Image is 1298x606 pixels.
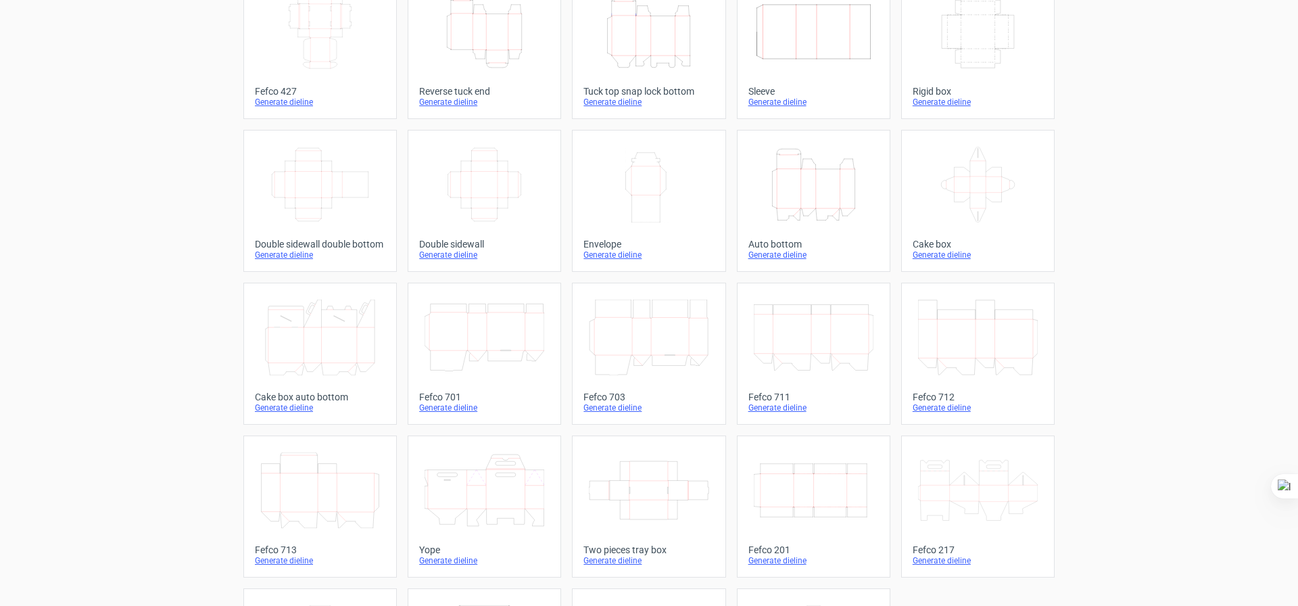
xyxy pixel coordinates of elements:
div: Fefco 712 [913,392,1043,402]
div: Fefco 701 [419,392,550,402]
a: Double sidewallGenerate dieline [408,130,561,272]
div: Generate dieline [913,97,1043,108]
a: Two pieces tray boxGenerate dieline [572,436,725,578]
a: Double sidewall double bottomGenerate dieline [243,130,397,272]
div: Rigid box [913,86,1043,97]
div: Generate dieline [419,555,550,566]
a: YopeGenerate dieline [408,436,561,578]
div: Generate dieline [913,402,1043,413]
div: Yope [419,544,550,555]
div: Envelope [583,239,714,250]
div: Generate dieline [748,402,879,413]
div: Reverse tuck end [419,86,550,97]
div: Fefco 427 [255,86,385,97]
div: Sleeve [748,86,879,97]
a: Fefco 712Generate dieline [901,283,1055,425]
div: Generate dieline [255,555,385,566]
div: Fefco 703 [583,392,714,402]
a: Fefco 713Generate dieline [243,436,397,578]
div: Double sidewall [419,239,550,250]
div: Tuck top snap lock bottom [583,86,714,97]
div: Fefco 713 [255,544,385,555]
div: Generate dieline [255,97,385,108]
div: Generate dieline [255,402,385,413]
a: Auto bottomGenerate dieline [737,130,890,272]
a: Fefco 703Generate dieline [572,283,725,425]
div: Generate dieline [583,250,714,260]
div: Double sidewall double bottom [255,239,385,250]
div: Generate dieline [583,402,714,413]
div: Generate dieline [419,250,550,260]
a: Cake boxGenerate dieline [901,130,1055,272]
div: Cake box auto bottom [255,392,385,402]
a: Fefco 217Generate dieline [901,436,1055,578]
div: Generate dieline [583,555,714,566]
a: Fefco 711Generate dieline [737,283,890,425]
div: Generate dieline [748,97,879,108]
a: Fefco 701Generate dieline [408,283,561,425]
div: Fefco 711 [748,392,879,402]
div: Generate dieline [583,97,714,108]
a: Fefco 201Generate dieline [737,436,890,578]
div: Generate dieline [419,97,550,108]
a: EnvelopeGenerate dieline [572,130,725,272]
div: Generate dieline [255,250,385,260]
a: Cake box auto bottomGenerate dieline [243,283,397,425]
div: Generate dieline [913,555,1043,566]
div: Two pieces tray box [583,544,714,555]
div: Cake box [913,239,1043,250]
div: Fefco 217 [913,544,1043,555]
div: Generate dieline [748,250,879,260]
div: Generate dieline [748,555,879,566]
div: Generate dieline [913,250,1043,260]
div: Generate dieline [419,402,550,413]
div: Auto bottom [748,239,879,250]
div: Fefco 201 [748,544,879,555]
